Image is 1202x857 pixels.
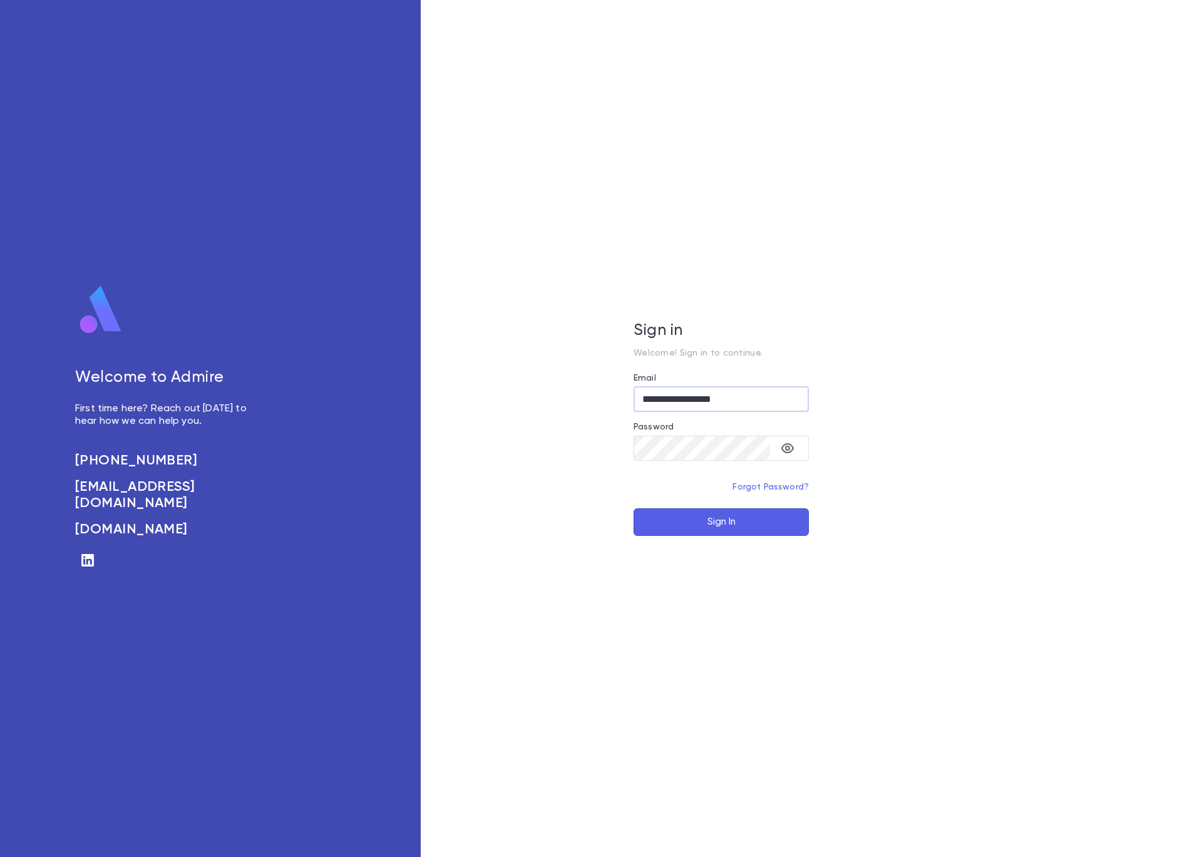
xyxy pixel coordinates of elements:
label: Email [634,373,656,383]
img: logo [75,285,126,335]
a: [DOMAIN_NAME] [75,521,260,538]
label: Password [634,422,674,432]
a: [EMAIL_ADDRESS][DOMAIN_NAME] [75,479,260,511]
a: Forgot Password? [732,483,809,491]
h5: Welcome to Admire [75,369,260,387]
h5: Sign in [634,322,809,341]
button: toggle password visibility [775,436,800,461]
a: [PHONE_NUMBER] [75,453,260,469]
p: Welcome! Sign in to continue. [634,348,809,358]
button: Sign In [634,508,809,536]
p: First time here? Reach out [DATE] to hear how we can help you. [75,403,260,428]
